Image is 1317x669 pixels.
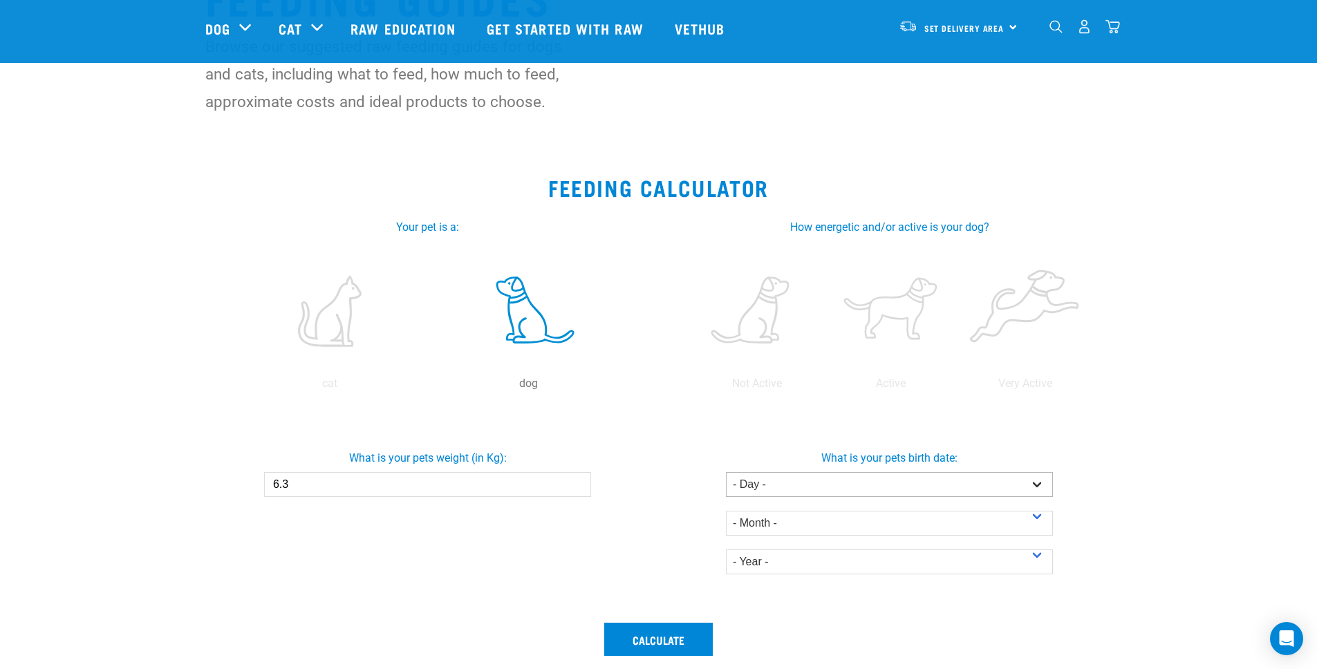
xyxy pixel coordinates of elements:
p: Not Active [693,375,821,392]
label: Your pet is a: [214,219,642,236]
img: home-icon-1@2x.png [1049,20,1063,33]
label: How energetic and/or active is your dog? [675,219,1104,236]
p: cat [234,375,427,392]
p: Very Active [961,375,1090,392]
p: dog [432,375,625,392]
img: home-icon@2x.png [1105,19,1120,34]
button: Calculate [604,623,713,656]
label: What is your pets weight (in Kg): [194,450,662,467]
img: user.png [1077,19,1092,34]
a: Dog [205,18,230,39]
img: van-moving.png [899,20,917,32]
p: Browse our suggested raw feeding guides for dogs and cats, including what to feed, how much to fe... [205,32,568,115]
p: Active [827,375,955,392]
a: Raw Education [337,1,472,56]
a: Cat [279,18,302,39]
a: Vethub [661,1,742,56]
a: Get started with Raw [473,1,661,56]
span: Set Delivery Area [924,26,1005,30]
div: Open Intercom Messenger [1270,622,1303,655]
label: What is your pets birth date: [656,450,1123,467]
h2: Feeding Calculator [17,175,1300,200]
